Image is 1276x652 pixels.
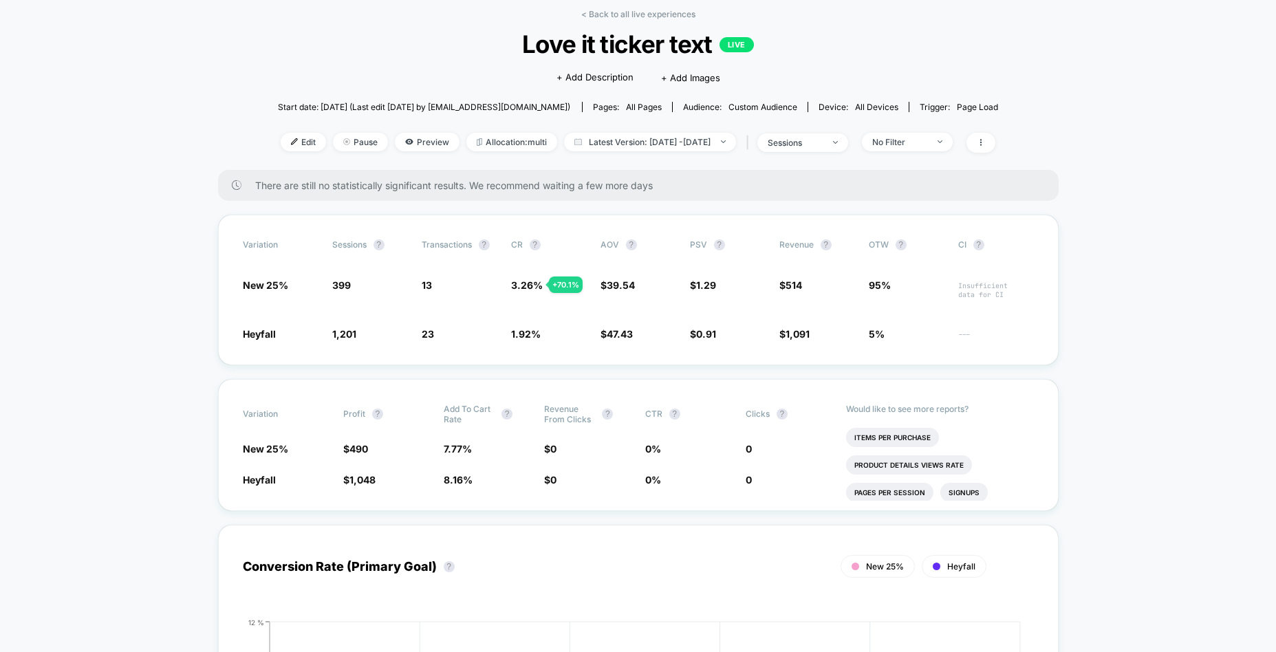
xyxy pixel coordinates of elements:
[626,102,662,112] span: all pages
[332,328,356,340] span: 1,201
[957,102,998,112] span: Page Load
[607,328,633,340] span: 47.43
[574,138,582,145] img: calendar
[920,102,998,112] div: Trigger:
[544,443,556,455] span: $
[645,409,662,419] span: CTR
[550,443,556,455] span: 0
[243,474,276,486] span: Heyfall
[896,239,907,250] button: ?
[550,474,556,486] span: 0
[544,474,556,486] span: $
[343,409,365,419] span: Profit
[728,102,797,112] span: Custom Audience
[343,138,350,145] img: end
[846,455,972,475] li: Product Details Views Rate
[466,133,557,151] span: Allocation: multi
[444,404,495,424] span: Add To Cart Rate
[690,328,716,340] span: $
[869,239,944,250] span: OTW
[343,474,376,486] span: $
[714,239,725,250] button: ?
[872,137,927,147] div: No Filter
[846,483,933,502] li: Pages Per Session
[374,239,385,250] button: ?
[444,443,472,455] span: 7.77 %
[556,71,634,85] span: + Add Description
[786,279,802,291] span: 514
[973,239,984,250] button: ?
[779,239,814,250] span: Revenue
[248,618,264,626] tspan: 12 %
[645,443,661,455] span: 0 %
[395,133,459,151] span: Preview
[349,474,376,486] span: 1,048
[833,141,838,144] img: end
[869,279,891,291] span: 95%
[938,140,942,143] img: end
[958,281,1034,299] span: Insufficient data for CI
[958,239,1034,250] span: CI
[349,443,368,455] span: 490
[243,239,318,250] span: Variation
[593,102,662,112] div: Pages:
[333,133,388,151] span: Pause
[332,279,351,291] span: 399
[779,328,810,340] span: $
[696,279,716,291] span: 1.29
[869,328,885,340] span: 5%
[281,133,326,151] span: Edit
[601,279,635,291] span: $
[821,239,832,250] button: ?
[479,239,490,250] button: ?
[255,180,1031,191] span: There are still no statistically significant results. We recommend waiting a few more days
[786,328,810,340] span: 1,091
[777,409,788,420] button: ?
[332,239,367,250] span: Sessions
[690,279,716,291] span: $
[746,409,770,419] span: Clicks
[544,404,595,424] span: Revenue From Clicks
[846,428,939,447] li: Items Per Purchase
[846,404,1034,414] p: Would like to see more reports?
[278,102,570,112] span: Start date: [DATE] (Last edit [DATE] by [EMAIL_ADDRESS][DOMAIN_NAME])
[243,279,288,291] span: New 25%
[243,443,288,455] span: New 25%
[422,239,472,250] span: Transactions
[314,30,962,58] span: Love it ticker text
[958,330,1034,340] span: ---
[661,72,720,83] span: + Add Images
[743,133,757,153] span: |
[779,279,802,291] span: $
[602,409,613,420] button: ?
[291,138,298,145] img: edit
[808,102,909,112] span: Device:
[947,561,975,572] span: Heyfall
[601,328,633,340] span: $
[746,474,752,486] span: 0
[243,404,318,424] span: Variation
[601,239,619,250] span: AOV
[511,279,543,291] span: 3.26 %
[511,328,541,340] span: 1.92 %
[501,409,512,420] button: ?
[477,138,482,146] img: rebalance
[422,279,432,291] span: 13
[746,443,752,455] span: 0
[372,409,383,420] button: ?
[626,239,637,250] button: ?
[243,328,276,340] span: Heyfall
[940,483,988,502] li: Signups
[721,140,726,143] img: end
[564,133,736,151] span: Latest Version: [DATE] - [DATE]
[444,561,455,572] button: ?
[669,409,680,420] button: ?
[444,474,473,486] span: 8.16 %
[866,561,904,572] span: New 25%
[343,443,368,455] span: $
[683,102,797,112] div: Audience:
[690,239,707,250] span: PSV
[530,239,541,250] button: ?
[422,328,434,340] span: 23
[581,9,695,19] a: < Back to all live experiences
